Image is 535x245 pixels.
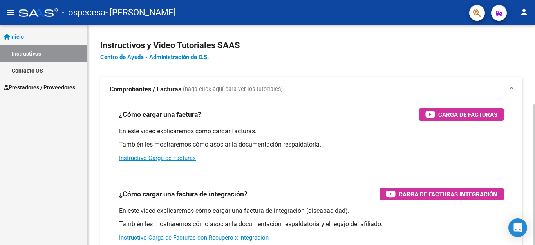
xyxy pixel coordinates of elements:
a: Instructivo Carga de Facturas [119,154,196,162]
span: Inicio [4,33,24,41]
mat-icon: menu [6,7,16,17]
span: (haga click aquí para ver los tutoriales) [183,85,283,94]
h3: ¿Cómo cargar una factura de integración? [119,189,248,200]
strong: Comprobantes / Facturas [110,85,181,94]
p: En este video explicaremos cómo cargar facturas. [119,127,504,136]
button: Carga de Facturas Integración [380,188,504,200]
mat-icon: person [519,7,529,17]
span: - ospecesa [62,4,105,21]
a: Instructivo Carga de Facturas con Recupero x Integración [119,234,269,241]
h3: ¿Cómo cargar una factura? [119,109,201,120]
p: También les mostraremos cómo asociar la documentación respaldatoria. [119,140,504,149]
span: Prestadores / Proveedores [4,83,75,92]
h2: Instructivos y Video Tutoriales SAAS [100,38,522,53]
span: - [PERSON_NAME] [105,4,176,21]
button: Carga de Facturas [419,108,504,121]
div: Open Intercom Messenger [508,218,527,237]
span: Carga de Facturas [438,110,497,120]
p: También les mostraremos cómo asociar la documentación respaldatoria y el legajo del afiliado. [119,220,504,229]
mat-expansion-panel-header: Comprobantes / Facturas (haga click aquí para ver los tutoriales) [100,77,522,102]
p: En este video explicaremos cómo cargar una factura de integración (discapacidad). [119,207,504,215]
span: Carga de Facturas Integración [399,189,497,199]
a: Centro de Ayuda - Administración de O.S. [100,54,209,61]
